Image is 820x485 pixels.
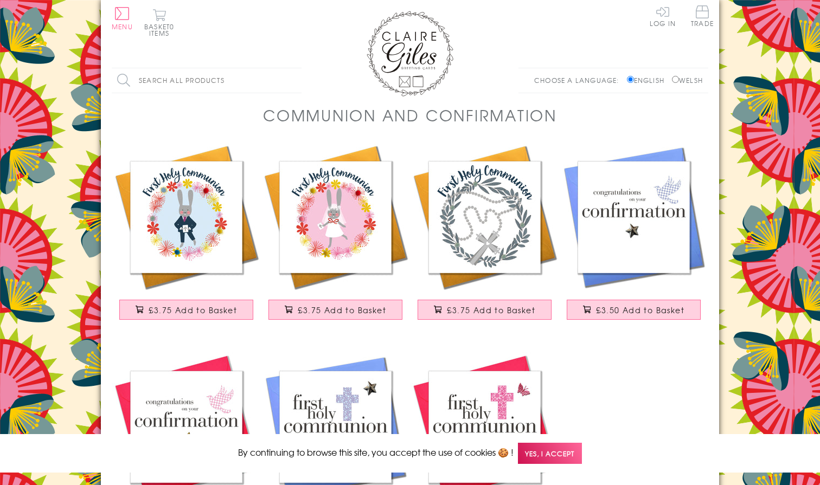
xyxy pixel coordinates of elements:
[149,305,237,315] span: £3.75 Add to Basket
[112,22,133,31] span: Menu
[112,143,261,331] a: First Holy Communion Card, Blue Flowers, Embellished with pompoms £3.75 Add to Basket
[518,443,582,464] span: Yes, I accept
[567,300,701,320] button: £3.50 Add to Basket
[367,11,453,96] img: Claire Giles Greetings Cards
[691,5,714,29] a: Trade
[112,143,261,292] img: First Holy Communion Card, Blue Flowers, Embellished with pompoms
[119,300,254,320] button: £3.75 Add to Basket
[596,305,684,315] span: £3.50 Add to Basket
[447,305,535,315] span: £3.75 Add to Basket
[261,143,410,292] img: First Holy Communion Card, Pink Flowers, Embellished with pompoms
[144,9,174,36] button: Basket0 items
[263,104,557,126] h1: Communion and Confirmation
[627,75,670,85] label: English
[534,75,625,85] p: Choose a language:
[559,143,708,331] a: Confirmation Congratulations Card, Blue Dove, Embellished with a padded star £3.50 Add to Basket
[410,143,559,292] img: Religious Occassions Card, Beads, First Holy Communion, Embellished with pompoms
[627,76,634,83] input: English
[691,5,714,27] span: Trade
[261,143,410,331] a: First Holy Communion Card, Pink Flowers, Embellished with pompoms £3.75 Add to Basket
[298,305,386,315] span: £3.75 Add to Basket
[672,76,679,83] input: Welsh
[410,143,559,331] a: Religious Occassions Card, Beads, First Holy Communion, Embellished with pompoms £3.75 Add to Basket
[149,22,174,38] span: 0 items
[112,7,133,30] button: Menu
[559,143,708,292] img: Confirmation Congratulations Card, Blue Dove, Embellished with a padded star
[418,300,552,320] button: £3.75 Add to Basket
[291,68,302,93] input: Search
[268,300,403,320] button: £3.75 Add to Basket
[650,5,676,27] a: Log In
[112,68,302,93] input: Search all products
[672,75,703,85] label: Welsh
